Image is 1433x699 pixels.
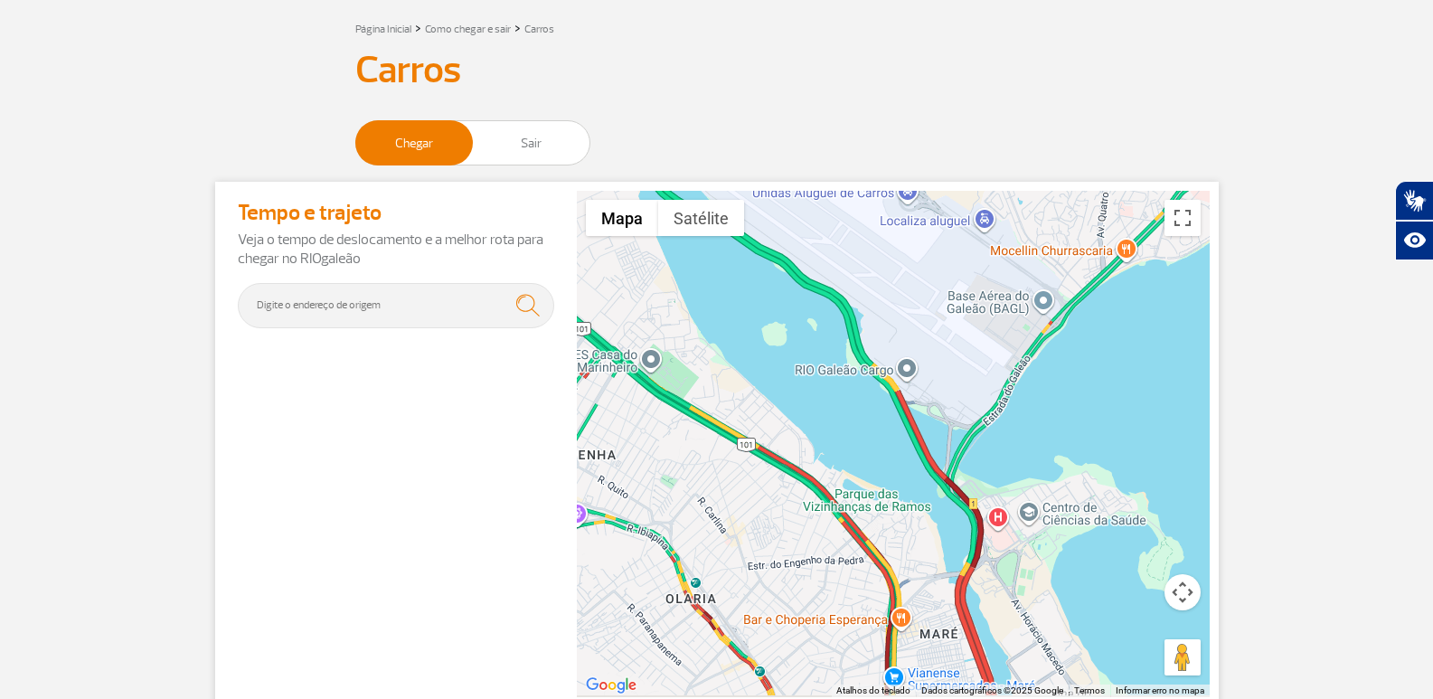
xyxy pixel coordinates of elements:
[524,23,554,36] a: Carros
[658,200,744,236] button: Mostrar imagens de satélite
[1395,181,1433,260] div: Plugin de acessibilidade da Hand Talk.
[1395,181,1433,221] button: Abrir tradutor de língua de sinais.
[356,121,473,165] span: Chegar
[1164,200,1201,236] button: Ativar a visualização em tela cheia
[581,674,641,697] img: Google
[425,23,511,36] a: Como chegar e sair
[355,23,411,36] a: Página Inicial
[586,200,658,236] button: Mostrar mapa de ruas
[238,283,554,328] input: Digite o endereço de origem
[473,121,589,165] span: Sair
[514,17,521,38] a: >
[1164,639,1201,675] button: Arraste o Pegman até o mapa para abrir o Street View
[1116,685,1204,695] a: Informar erro no mapa
[415,17,421,38] a: >
[836,685,910,697] button: Atalhos do teclado
[921,685,1063,695] span: Dados cartográficos ©2025 Google
[1164,574,1201,610] button: Controles da câmera no mapa
[581,674,641,697] a: Abrir esta área no Google Maps (abre uma nova janela)
[1395,221,1433,260] button: Abrir recursos assistivos.
[1074,685,1105,695] a: Termos
[238,200,554,226] h4: Tempo e trajeto
[238,231,554,269] p: Veja o tempo de deslocamento e a melhor rota para chegar no RIOgaleão
[355,48,1079,93] h3: Carros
